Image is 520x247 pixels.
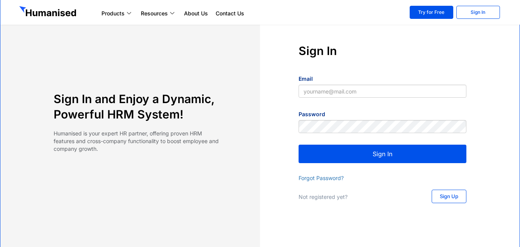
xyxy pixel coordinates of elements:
[299,193,416,201] p: Not registered yet?
[299,110,325,118] label: Password
[410,6,453,19] a: Try for Free
[432,190,466,203] a: Sign Up
[299,145,466,163] button: Sign In
[54,130,221,153] p: Humanised is your expert HR partner, offering proven HRM features and cross-company functionality...
[137,9,180,18] a: Resources
[180,9,212,18] a: About Us
[299,75,313,83] label: Email
[212,9,248,18] a: Contact Us
[440,194,458,199] span: Sign Up
[456,6,500,19] a: Sign In
[19,6,78,18] img: GetHumanised Logo
[299,175,344,181] a: Forgot Password?
[299,85,466,98] input: yourname@mail.com
[98,9,137,18] a: Products
[299,43,466,58] h4: Sign In
[54,91,221,122] h4: Sign In and Enjoy a Dynamic, Powerful HRM System!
